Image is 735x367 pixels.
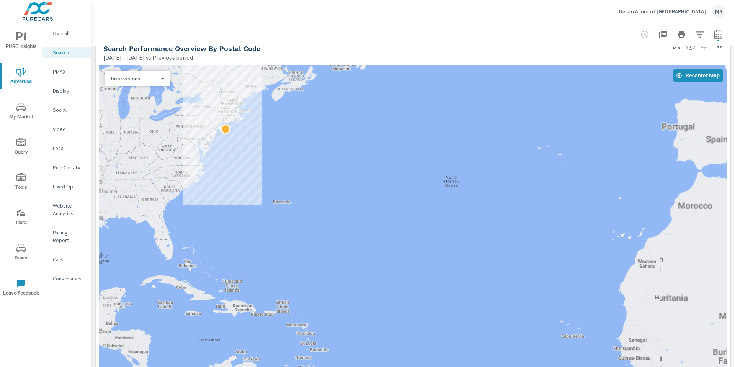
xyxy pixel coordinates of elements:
[3,244,39,262] span: Driver
[0,23,42,305] div: nav menu
[105,75,164,82] div: Impressions
[42,143,91,154] div: Local
[42,85,91,97] div: Display
[710,27,726,42] button: Select Date Range
[655,27,671,42] button: "Export Report to PDF"
[53,275,85,282] p: Conversions
[42,47,91,58] div: Search
[42,227,91,246] div: Pacing Report
[3,208,39,227] span: Tier2
[53,183,85,190] p: Fixed Ops
[53,49,85,56] p: Search
[42,254,91,265] div: Calls
[103,53,193,62] p: [DATE] - [DATE] vs Previous period
[619,8,706,15] p: Devan Acura of [GEOGRAPHIC_DATA]
[712,5,726,18] div: MR
[53,202,85,217] p: Website Analytics
[53,29,85,37] p: Overall
[3,173,39,192] span: Tools
[53,144,85,152] p: Local
[53,106,85,114] p: Social
[53,87,85,95] p: Display
[103,44,260,52] h5: Search Performance Overview By Postal Code
[3,279,39,298] span: Leave Feedback
[111,75,158,82] p: Impressions
[3,67,39,86] span: Advertise
[674,27,689,42] button: Print Report
[692,27,707,42] button: Apply Filters
[53,68,85,75] p: PMAX
[676,72,720,79] span: Recenter Map
[42,66,91,77] div: PMAX
[42,104,91,116] div: Social
[42,200,91,219] div: Website Analytics
[3,32,39,51] span: PURE Insights
[42,181,91,192] div: Fixed Ops
[42,273,91,284] div: Conversions
[53,125,85,133] p: Video
[42,123,91,135] div: Video
[42,162,91,173] div: PureCars TV
[3,103,39,121] span: My Market
[3,138,39,157] span: Query
[53,256,85,263] p: Calls
[42,28,91,39] div: Overall
[53,229,85,244] p: Pacing Report
[673,69,723,82] button: Recenter Map
[53,164,85,171] p: PureCars TV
